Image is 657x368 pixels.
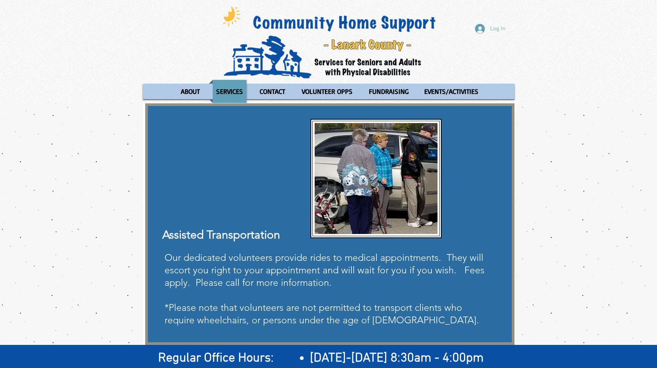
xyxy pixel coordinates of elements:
p: CONTACT [256,80,289,103]
span: Our dedicated volunteers provide rides to medical appointments. They will escort you right to you... [165,252,485,288]
p: SERVICES [213,80,246,103]
p: VOLUNTEER OPPS [298,80,356,103]
span: Regular Office Hours: [158,351,274,366]
span: [DATE]-[DATE] 8:30am - 4:00pm [310,351,484,366]
a: SERVICES [209,80,250,103]
a: VOLUNTEER OPPS [295,80,360,103]
a: CONTACT [252,80,293,103]
img: Clients Ed and Sally Conroy Volunteer Na [315,123,437,234]
a: EVENTS/ACTIVITIES [417,80,486,103]
a: ABOUT [173,80,207,103]
button: Log In [470,22,511,36]
span: Log In [488,25,508,33]
p: EVENTS/ACTIVITIES [421,80,482,103]
p: FUNDRAISING [365,80,412,103]
p: ABOUT [177,80,203,103]
span: Assisted Transportation [162,228,280,242]
a: FUNDRAISING [362,80,415,103]
span: *Please note that volunteers are not permitted to transport clients who require wheelchairs, or p... [165,302,479,326]
nav: Site [143,80,514,103]
h2: ​ [158,349,505,368]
